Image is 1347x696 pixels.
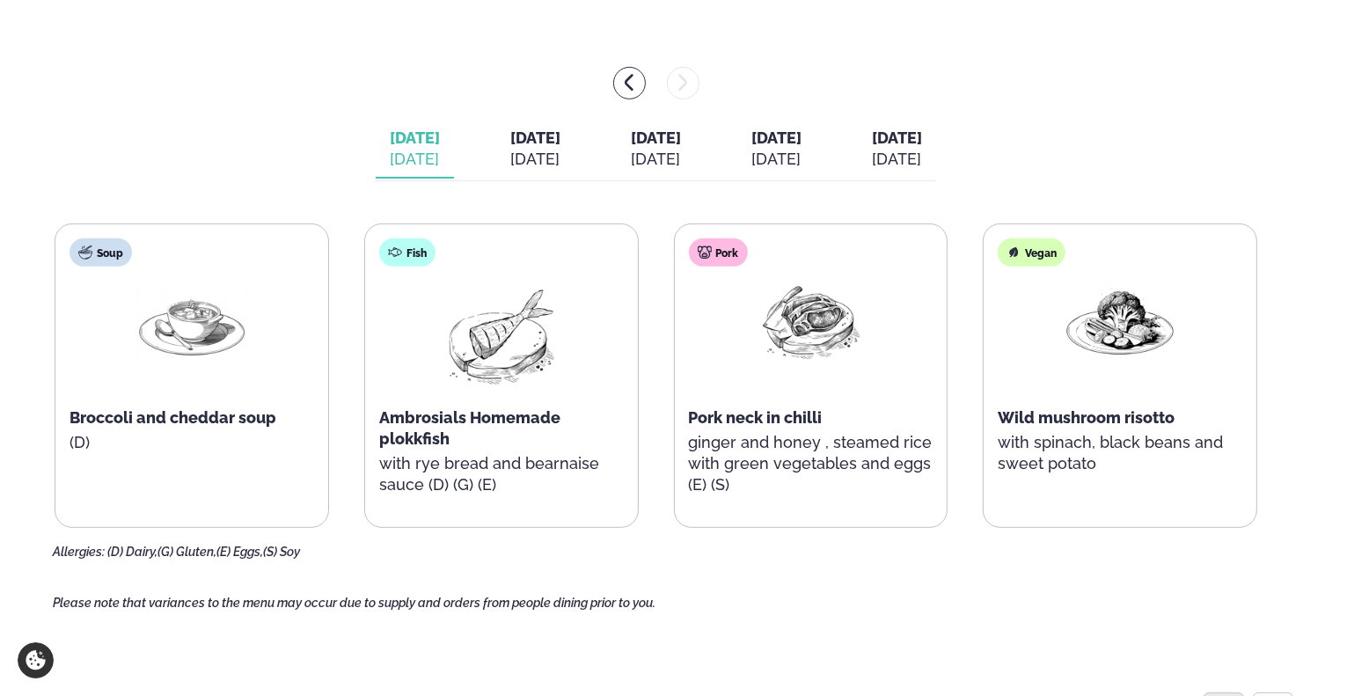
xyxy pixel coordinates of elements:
div: [DATE] [872,149,922,170]
span: [DATE] [510,128,560,147]
button: [DATE] [DATE] [858,121,936,179]
span: (G) Gluten, [157,545,216,559]
div: [DATE] [510,149,560,170]
div: Pork [689,238,748,267]
span: Ambrosials Homemade plokkfish [379,408,560,448]
span: (E) Eggs, [216,545,263,559]
p: with rye bread and bearnaise sauce (D) (G) (E) [379,453,624,495]
img: Vegan.png [1064,281,1176,363]
div: Fish [379,238,436,267]
div: Vegan [998,238,1065,267]
button: menu-btn-right [667,67,699,99]
span: Please note that variances to the menu may occur due to supply and orders from people dining prio... [53,596,655,610]
span: Wild mushroom risotto [998,408,1175,427]
span: Pork neck in chilli [689,408,823,427]
span: [DATE] [631,128,681,147]
button: [DATE] [DATE] [496,121,575,179]
p: ginger and honey , steamed rice with green vegetables and eggs (E) (S) [689,432,933,495]
img: Pork-Meat.png [754,281,867,362]
a: Cookie settings [18,642,54,678]
img: Soup.png [135,281,248,363]
button: [DATE] [DATE] [617,121,695,179]
div: [DATE] [751,149,802,170]
p: with spinach, black beans and sweet potato [998,432,1242,474]
img: Vegan.svg [1007,245,1021,260]
span: Allergies: [53,545,105,559]
p: (D) [70,432,314,453]
span: (D) Dairy, [107,545,157,559]
img: soup.svg [78,245,92,260]
span: (S) Soy [263,545,300,559]
div: [DATE] [390,149,440,170]
img: fish.svg [388,245,402,260]
span: [DATE] [390,128,440,147]
button: menu-btn-left [613,67,646,99]
span: [DATE] [872,128,922,147]
img: fish.png [445,281,558,393]
img: pork.svg [698,245,712,260]
div: Soup [70,238,132,267]
button: [DATE] [DATE] [737,121,816,179]
button: [DATE] [DATE] [376,121,454,179]
span: [DATE] [751,128,802,147]
span: Broccoli and cheddar soup [70,408,276,427]
div: [DATE] [631,149,681,170]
